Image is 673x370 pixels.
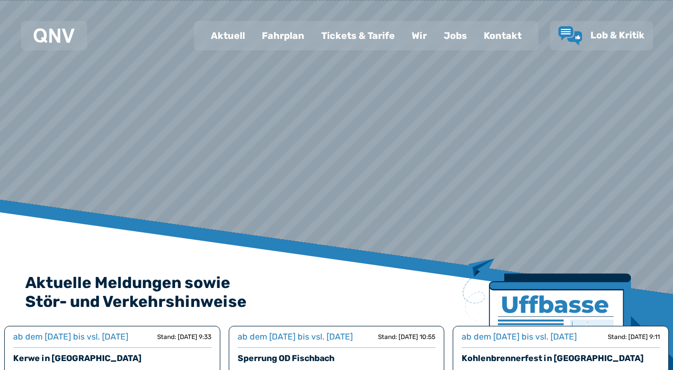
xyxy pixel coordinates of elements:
[462,353,644,363] a: Kohlenbrennerfest in [GEOGRAPHIC_DATA]
[558,26,645,45] a: Lob & Kritik
[34,28,75,43] img: QNV Logo
[238,353,334,363] a: Sperrung OD Fischbach
[435,22,475,49] a: Jobs
[157,333,211,341] div: Stand: [DATE] 9:33
[313,22,403,49] a: Tickets & Tarife
[253,22,313,49] a: Fahrplan
[34,25,75,46] a: QNV Logo
[202,22,253,49] a: Aktuell
[462,331,577,343] div: ab dem [DATE] bis vsl. [DATE]
[378,333,435,341] div: Stand: [DATE] 10:55
[238,331,353,343] div: ab dem [DATE] bis vsl. [DATE]
[403,22,435,49] a: Wir
[590,29,645,41] span: Lob & Kritik
[475,22,530,49] a: Kontakt
[13,331,128,343] div: ab dem [DATE] bis vsl. [DATE]
[608,333,660,341] div: Stand: [DATE] 9:11
[13,353,141,363] a: Kerwe in [GEOGRAPHIC_DATA]
[25,273,648,311] h2: Aktuelle Meldungen sowie Stör- und Verkehrshinweise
